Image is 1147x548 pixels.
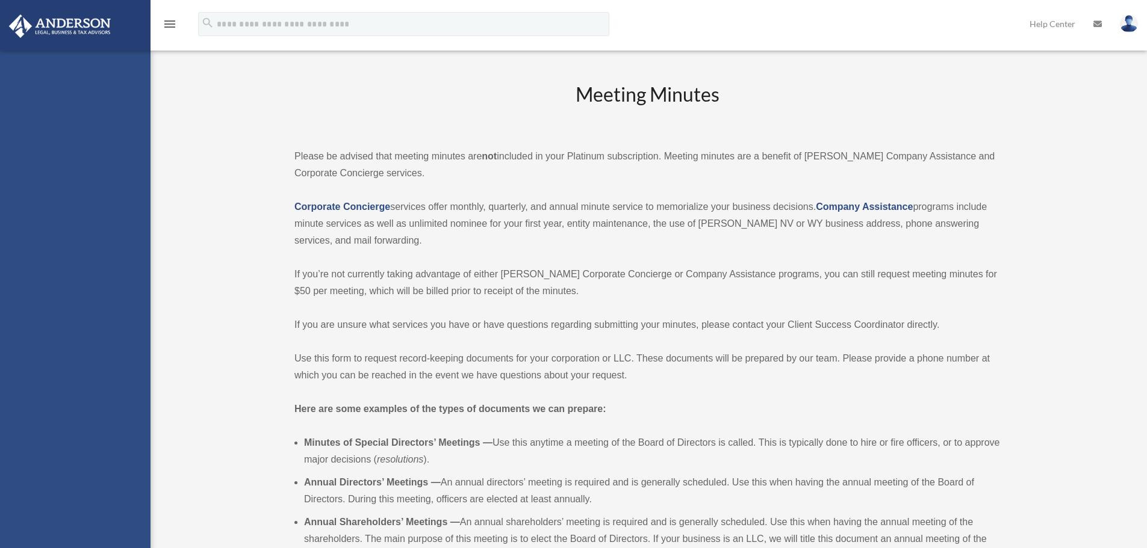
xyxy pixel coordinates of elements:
[5,14,114,38] img: Anderson Advisors Platinum Portal
[377,454,423,464] em: resolutions
[304,517,460,527] b: Annual Shareholders’ Meetings —
[304,477,441,487] b: Annual Directors’ Meetings —
[163,17,177,31] i: menu
[201,16,214,29] i: search
[304,437,493,448] b: Minutes of Special Directors’ Meetings —
[294,199,1000,249] p: services offer monthly, quarterly, and annual minute service to memorialize your business decisio...
[294,316,1000,333] p: If you are unsure what services you have or have questions regarding submitting your minutes, ple...
[816,202,913,212] a: Company Assistance
[294,202,390,212] a: Corporate Concierge
[294,148,1000,182] p: Please be advised that meeting minutes are included in your Platinum subscription. Meeting minute...
[294,350,1000,384] p: Use this form to request record-keeping documents for your corporation or LLC. These documents wi...
[304,434,1000,468] li: Use this anytime a meeting of the Board of Directors is called. This is typically done to hire or...
[1120,15,1138,32] img: User Pic
[304,474,1000,508] li: An annual directors’ meeting is required and is generally scheduled. Use this when having the ann...
[163,21,177,31] a: menu
[482,151,497,161] strong: not
[294,81,1000,131] h2: Meeting Minutes
[294,404,606,414] strong: Here are some examples of the types of documents we can prepare:
[294,266,1000,300] p: If you’re not currently taking advantage of either [PERSON_NAME] Corporate Concierge or Company A...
